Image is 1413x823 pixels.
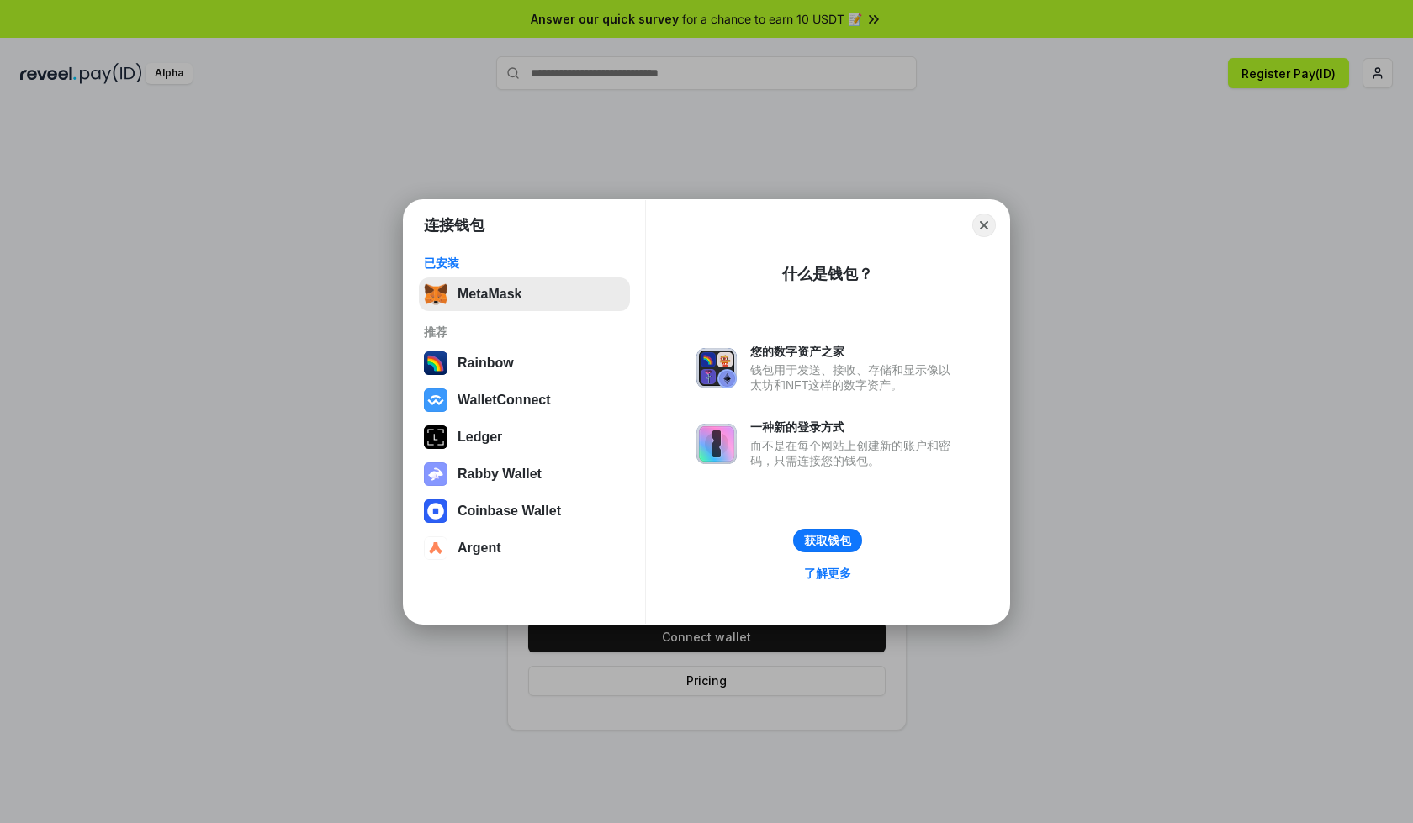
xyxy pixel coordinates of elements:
[424,351,447,375] img: svg+xml,%3Csvg%20width%3D%22120%22%20height%3D%22120%22%20viewBox%3D%220%200%20120%20120%22%20fil...
[419,494,630,528] button: Coinbase Wallet
[419,457,630,491] button: Rabby Wallet
[424,282,447,306] img: svg+xml,%3Csvg%20fill%3D%22none%22%20height%3D%2233%22%20viewBox%3D%220%200%2035%2033%22%20width%...
[424,462,447,486] img: svg+xml,%3Csvg%20xmlns%3D%22http%3A%2F%2Fwww.w3.org%2F2000%2Fsvg%22%20fill%3D%22none%22%20viewBox...
[696,424,737,464] img: svg+xml,%3Csvg%20xmlns%3D%22http%3A%2F%2Fwww.w3.org%2F2000%2Fsvg%22%20fill%3D%22none%22%20viewBox...
[794,562,861,584] a: 了解更多
[458,541,501,556] div: Argent
[419,531,630,565] button: Argent
[696,348,737,388] img: svg+xml,%3Csvg%20xmlns%3D%22http%3A%2F%2Fwww.w3.org%2F2000%2Fsvg%22%20fill%3D%22none%22%20viewBox...
[424,499,447,523] img: svg+xml,%3Csvg%20width%3D%2228%22%20height%3D%2228%22%20viewBox%3D%220%200%2028%2028%22%20fill%3D...
[424,324,625,340] div: 推荐
[458,287,521,302] div: MetaMask
[458,504,561,519] div: Coinbase Wallet
[750,438,959,468] div: 而不是在每个网站上创建新的账户和密码，只需连接您的钱包。
[424,536,447,560] img: svg+xml,%3Csvg%20width%3D%2228%22%20height%3D%2228%22%20viewBox%3D%220%200%2028%2028%22%20fill%3D...
[458,393,551,408] div: WalletConnect
[424,256,625,271] div: 已安装
[419,346,630,380] button: Rainbow
[793,529,862,552] button: 获取钱包
[804,566,851,581] div: 了解更多
[424,388,447,412] img: svg+xml,%3Csvg%20width%3D%2228%22%20height%3D%2228%22%20viewBox%3D%220%200%2028%2028%22%20fill%3D...
[750,344,959,359] div: 您的数字资产之家
[458,356,514,371] div: Rainbow
[424,215,484,235] h1: 连接钱包
[782,264,873,284] div: 什么是钱包？
[419,420,630,454] button: Ledger
[458,430,502,445] div: Ledger
[804,533,851,548] div: 获取钱包
[424,425,447,449] img: svg+xml,%3Csvg%20xmlns%3D%22http%3A%2F%2Fwww.w3.org%2F2000%2Fsvg%22%20width%3D%2228%22%20height%3...
[458,467,542,482] div: Rabby Wallet
[419,383,630,417] button: WalletConnect
[419,277,630,311] button: MetaMask
[750,419,959,435] div: 一种新的登录方式
[972,214,996,237] button: Close
[750,362,959,393] div: 钱包用于发送、接收、存储和显示像以太坊和NFT这样的数字资产。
